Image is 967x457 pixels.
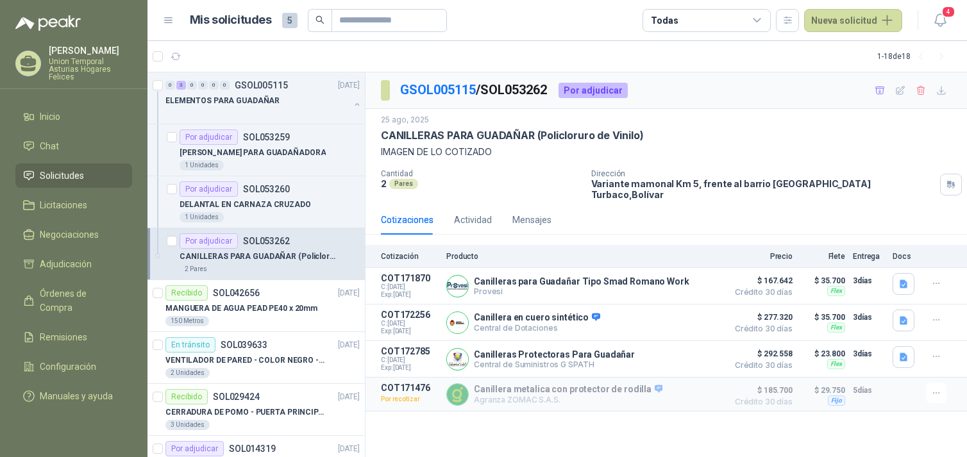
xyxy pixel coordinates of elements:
a: Adjudicación [15,252,132,276]
a: Chat [15,134,132,158]
img: Logo peakr [15,15,81,31]
div: Flex [827,322,845,333]
span: 4 [941,6,955,18]
a: Por adjudicarSOL053262CANILLERAS PARA GUADAÑAR (Policloruro de Vinilo)2 Pares [147,228,365,280]
a: Por adjudicarSOL053260DELANTAL EN CARNAZA CRUZADO1 Unidades [147,176,365,228]
div: Cotizaciones [381,213,433,227]
span: $ 292.558 [728,346,793,361]
div: 150 Metros [165,316,209,326]
a: GSOL005115 [400,82,476,97]
p: Union Temporal Asturias Hogares Felices [49,58,132,81]
a: Negociaciones [15,222,132,247]
p: SOL014319 [229,444,276,453]
div: Pares [389,179,418,189]
button: 4 [929,9,952,32]
span: C: [DATE] [381,356,439,364]
div: Por adjudicar [559,83,628,98]
div: 3 [176,81,186,90]
p: VENTILADOR DE PARED - COLOR NEGRO - MARCA SAMURAI [165,354,325,367]
div: 1 Unidades [180,160,224,170]
span: Adjudicación [40,257,92,271]
span: search [315,15,324,24]
div: Recibido [165,389,208,404]
span: Solicitudes [40,169,84,183]
a: Solicitudes [15,163,132,188]
p: Docs [893,252,918,261]
p: SOL053262 [243,237,290,245]
p: ELEMENTOS PARA GUADAÑAR [165,95,280,107]
p: [DATE] [338,79,360,92]
div: Recibido [165,285,208,301]
p: SOL053259 [243,133,290,142]
p: Producto [446,252,721,261]
span: $ 167.642 [728,273,793,288]
p: Agranza ZOMAC S.A.S. [474,395,662,404]
p: SOL039633 [221,340,267,349]
p: Dirección [591,169,936,178]
p: $ 35.700 [800,273,845,288]
div: 0 [165,81,175,90]
a: RecibidoSOL029424[DATE] CERRADURA DE POMO - PUERTA PRINCIPAL - LINEA ECONOMICA3 Unidades [147,384,365,436]
span: Manuales y ayuda [40,389,113,403]
span: Exp: [DATE] [381,364,439,372]
button: Nueva solicitud [804,9,902,32]
span: C: [DATE] [381,283,439,291]
div: Todas [651,13,678,28]
a: Inicio [15,104,132,129]
p: Provesi [474,287,689,296]
div: Actividad [454,213,492,227]
span: Crédito 30 días [728,288,793,296]
div: Fijo [828,395,845,406]
p: [DATE] [338,339,360,351]
p: 3 días [853,346,885,361]
p: $ 23.800 [800,346,845,361]
div: Mensajes [512,213,551,227]
p: / SOL053262 [400,80,548,100]
div: Flex [827,359,845,369]
p: MANGUERA DE AGUA PEAD PE40 x 20mm [165,303,317,315]
p: [DATE] [338,443,360,455]
div: 2 Pares [180,264,212,274]
p: Canilleras para Guadañar Tipo Smad Romano Work [474,276,689,287]
div: 3 Unidades [165,420,210,430]
span: Exp: [DATE] [381,291,439,299]
a: Licitaciones [15,193,132,217]
div: En tránsito [165,337,215,353]
span: Configuración [40,360,96,374]
span: Inicio [40,110,60,124]
span: $ 185.700 [728,383,793,398]
span: Chat [40,139,59,153]
p: Flete [800,252,845,261]
div: 1 Unidades [180,212,224,222]
img: Company Logo [447,312,468,333]
div: Por adjudicar [180,129,238,145]
a: Remisiones [15,325,132,349]
p: [DATE] [338,287,360,299]
p: Cantidad [381,169,581,178]
p: Precio [728,252,793,261]
div: 2 Unidades [165,368,210,378]
p: COT172256 [381,310,439,320]
span: 5 [282,13,298,28]
p: SOL053260 [243,185,290,194]
p: Central de Suministros G SPATH [474,360,635,369]
p: CANILLERAS PARA GUADAÑAR (Policloruro de Vinilo) [180,251,339,263]
h1: Mis solicitudes [190,11,272,29]
span: Crédito 30 días [728,361,793,369]
a: Manuales y ayuda [15,384,132,408]
a: RecibidoSOL042656[DATE] MANGUERA DE AGUA PEAD PE40 x 20mm150 Metros [147,280,365,332]
p: Entrega [853,252,885,261]
p: DELANTAL EN CARNAZA CRUZADO [180,199,311,211]
p: Por recotizar [381,393,439,406]
div: Flex [827,286,845,296]
img: Company Logo [447,276,468,297]
span: Crédito 30 días [728,398,793,406]
p: $ 29.750 [800,383,845,398]
p: [PERSON_NAME] PARA GUADAÑADORA [180,147,326,159]
span: Crédito 30 días [728,325,793,333]
a: 0 3 0 0 0 0 GSOL005115[DATE] ELEMENTOS PARA GUADAÑAR [165,78,362,119]
div: Por adjudicar [180,181,238,197]
p: Canillera metalica con protector de rodilla [474,384,662,395]
p: CERRADURA DE POMO - PUERTA PRINCIPAL - LINEA ECONOMICA [165,406,325,419]
p: COT171870 [381,273,439,283]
